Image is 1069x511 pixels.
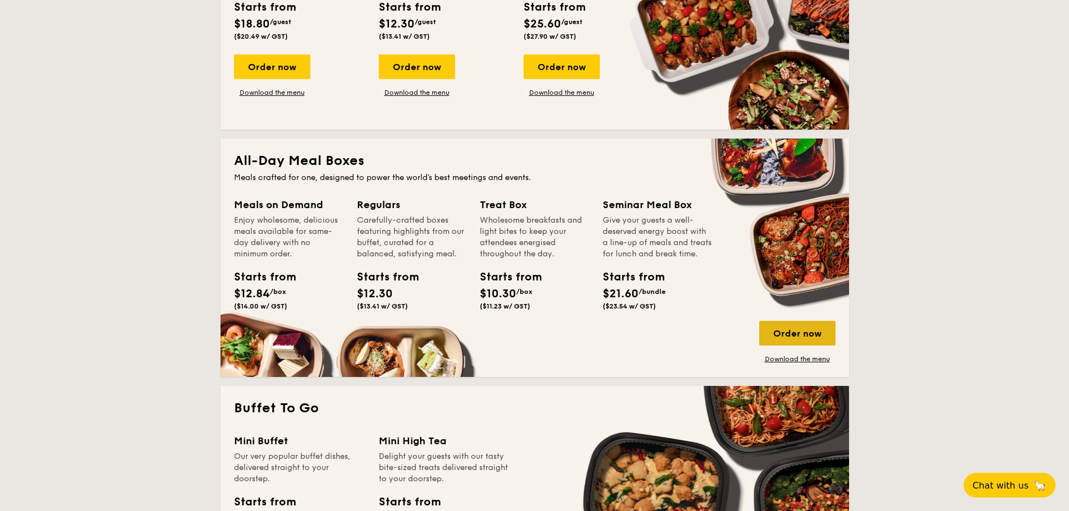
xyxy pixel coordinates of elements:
h2: Buffet To Go [234,399,836,417]
span: 🦙 [1033,479,1047,492]
div: Order now [524,54,600,79]
div: Meals on Demand [234,197,343,213]
span: $10.30 [480,287,516,301]
div: Starts from [480,269,530,286]
div: Order now [759,321,836,346]
div: Mini Buffet [234,433,365,449]
div: Starts from [357,269,407,286]
div: Seminar Meal Box [603,197,712,213]
div: Order now [234,54,310,79]
span: /box [516,288,533,296]
a: Download the menu [524,88,600,97]
button: Chat with us🦙 [964,473,1056,498]
span: /guest [561,18,582,26]
span: ($27.90 w/ GST) [524,33,576,40]
span: ($13.41 w/ GST) [379,33,430,40]
div: Starts from [234,494,295,510]
div: Enjoy wholesome, delicious meals available for same-day delivery with no minimum order. [234,215,343,260]
span: /bundle [639,288,666,296]
div: Starts from [379,494,440,510]
span: Chat with us [972,480,1029,491]
span: $12.84 [234,287,270,301]
span: ($11.23 w/ GST) [480,302,530,310]
div: Meals crafted for one, designed to power the world's best meetings and events. [234,172,836,183]
span: ($14.00 w/ GST) [234,302,287,310]
h2: All-Day Meal Boxes [234,152,836,170]
div: Regulars [357,197,466,213]
div: Order now [379,54,455,79]
a: Download the menu [234,88,310,97]
div: Carefully-crafted boxes featuring highlights from our buffet, curated for a balanced, satisfying ... [357,215,466,260]
div: Starts from [234,269,285,286]
span: ($23.54 w/ GST) [603,302,656,310]
div: Starts from [603,269,653,286]
span: $12.30 [357,287,393,301]
div: Delight your guests with our tasty bite-sized treats delivered straight to your doorstep. [379,451,510,485]
span: $18.80 [234,17,270,31]
span: /guest [270,18,291,26]
a: Download the menu [759,355,836,363]
span: /guest [415,18,436,26]
span: ($13.41 w/ GST) [357,302,408,310]
a: Download the menu [379,88,455,97]
div: Treat Box [480,197,589,213]
span: $25.60 [524,17,561,31]
span: /box [270,288,286,296]
span: $12.30 [379,17,415,31]
div: Our very popular buffet dishes, delivered straight to your doorstep. [234,451,365,485]
div: Wholesome breakfasts and light bites to keep your attendees energised throughout the day. [480,215,589,260]
div: Mini High Tea [379,433,510,449]
div: Give your guests a well-deserved energy boost with a line-up of meals and treats for lunch and br... [603,215,712,260]
span: ($20.49 w/ GST) [234,33,288,40]
span: $21.60 [603,287,639,301]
